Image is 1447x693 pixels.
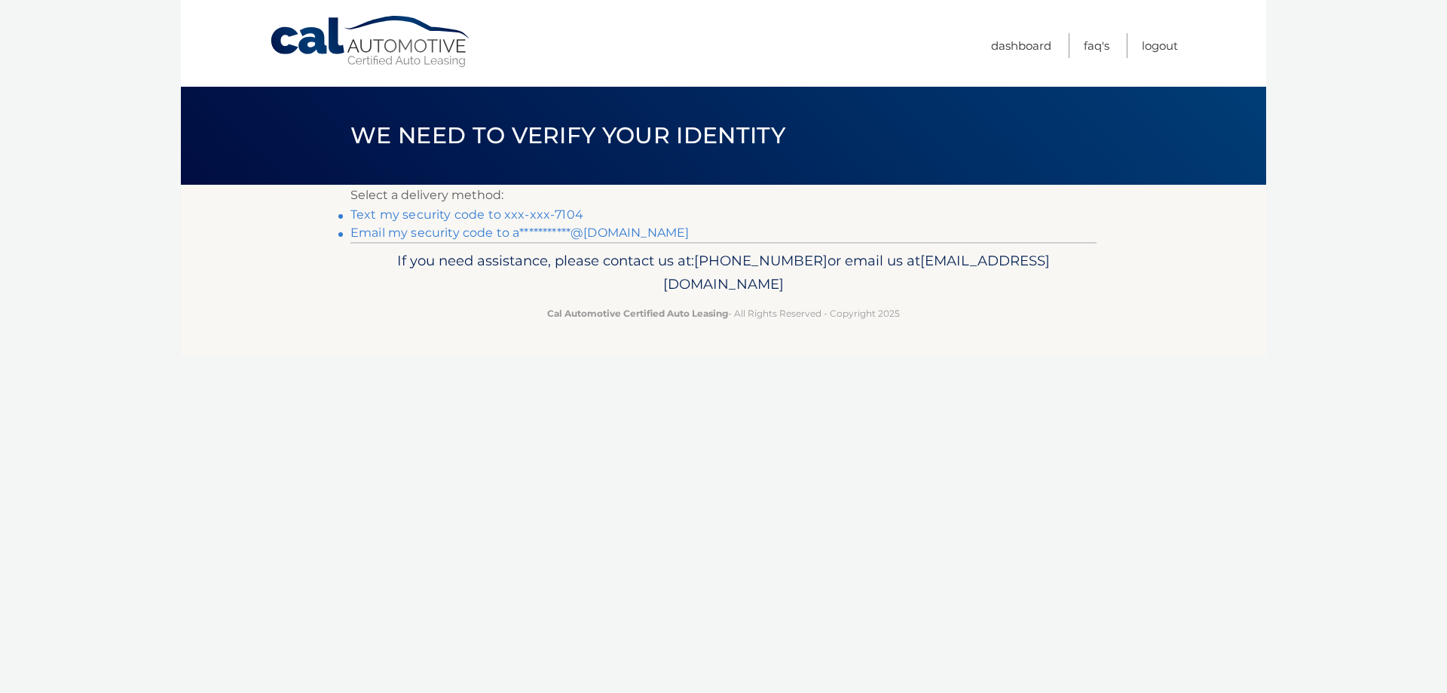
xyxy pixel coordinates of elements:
a: Cal Automotive [269,15,473,69]
p: Select a delivery method: [350,185,1097,206]
p: If you need assistance, please contact us at: or email us at [360,249,1087,297]
span: We need to verify your identity [350,121,785,149]
a: Dashboard [991,33,1051,58]
a: Logout [1142,33,1178,58]
p: - All Rights Reserved - Copyright 2025 [360,305,1087,321]
strong: Cal Automotive Certified Auto Leasing [547,308,728,319]
a: FAQ's [1084,33,1109,58]
span: [PHONE_NUMBER] [694,252,828,269]
a: Text my security code to xxx-xxx-7104 [350,207,583,222]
